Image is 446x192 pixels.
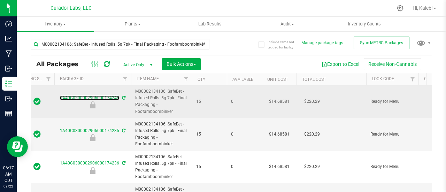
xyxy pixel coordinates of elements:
inline-svg: Reports [5,110,12,117]
inline-svg: Dashboard [5,20,12,27]
span: Include items not tagged for facility [268,39,302,50]
span: M00002134106: SafeBet - Infused Rolls .5g 7pk - Final Packaging - Foofamboombinker [135,88,188,115]
iframe: Resource center [7,136,28,157]
span: All Packages [36,60,85,68]
button: Sync METRC Packages [354,37,409,49]
td: $14.68581 [262,118,297,151]
span: M00002134106: SafeBet - Infused Rolls .5g 7pk - Final Packaging - Foofamboombinker [135,121,188,148]
span: Sync from Compliance System [121,95,125,100]
a: Sync Status [25,76,52,81]
a: Inventory [17,17,94,31]
span: Bulk Actions [167,61,196,67]
inline-svg: Inbound [5,65,12,72]
span: Inventory [17,21,94,27]
a: Filter [120,73,131,85]
a: Item Name [137,76,159,81]
span: $220.29 [301,97,323,107]
span: In Sync [33,129,41,139]
span: Ready for Menu [370,163,414,170]
a: Filter [407,73,418,85]
span: In Sync [33,97,41,106]
span: $220.29 [301,162,323,172]
div: Manage settings [396,5,405,11]
p: 06:17 AM CDT [3,165,14,184]
span: 15 [196,131,223,138]
button: Export to Excel [317,58,364,70]
inline-svg: Manufacturing [5,50,12,57]
span: Clear [201,39,206,48]
p: 09/22 [3,184,14,189]
div: Ready for Menu [53,101,132,108]
span: Audit [249,21,325,27]
span: Inventory Counts [339,21,390,27]
span: M00002134106: SafeBet - Infused Rolls .5g 7pk - Final Packaging - Foofamboombinker [135,154,188,181]
span: Sync from Compliance System [121,161,125,166]
inline-svg: Analytics [5,35,12,42]
a: Order Id [424,76,442,81]
button: Receive Non-Cannabis [364,58,421,70]
span: Plants [94,21,171,27]
div: Ready for Menu [53,167,132,174]
span: Ready for Menu [370,131,414,138]
span: Curador Labs, LLC [51,5,92,11]
a: Unit Cost [267,77,288,82]
td: $14.68581 [262,151,297,184]
a: Package ID [60,76,84,81]
a: Plants [94,17,171,31]
span: 15 [196,98,223,105]
button: Bulk Actions [162,58,201,70]
a: Total Cost [302,77,326,82]
a: Filter [43,73,54,85]
a: 1A40C0300002906000174236 [60,161,119,166]
a: Lock Code [372,76,394,81]
span: Ready for Menu [370,98,414,105]
div: Ready for Menu [53,134,132,141]
span: 0 [231,163,257,170]
span: Lab Results [189,21,231,27]
a: Filter [180,73,192,85]
span: $220.29 [301,129,323,139]
span: Sync METRC Packages [360,40,403,45]
a: 1A40C0300002906000174235 [60,128,119,133]
td: $14.68581 [262,85,297,118]
button: Manage package tags [301,40,343,46]
span: Hi, Kaleb! [413,5,433,11]
inline-svg: Inventory [5,80,12,87]
span: Sync from Compliance System [121,128,125,133]
inline-svg: Outbound [5,95,12,102]
span: 15 [196,163,223,170]
span: 0 [231,98,257,105]
span: 0 [231,131,257,138]
a: Lab Results [171,17,249,31]
a: Available [232,77,253,82]
a: Inventory Counts [326,17,403,31]
a: Audit [248,17,326,31]
a: Qty [198,77,205,82]
span: In Sync [33,162,41,171]
a: 1A40C0300002906000174248 [60,95,119,100]
input: Search Package ID, Item Name, SKU, Lot or Part Number... [31,39,209,49]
